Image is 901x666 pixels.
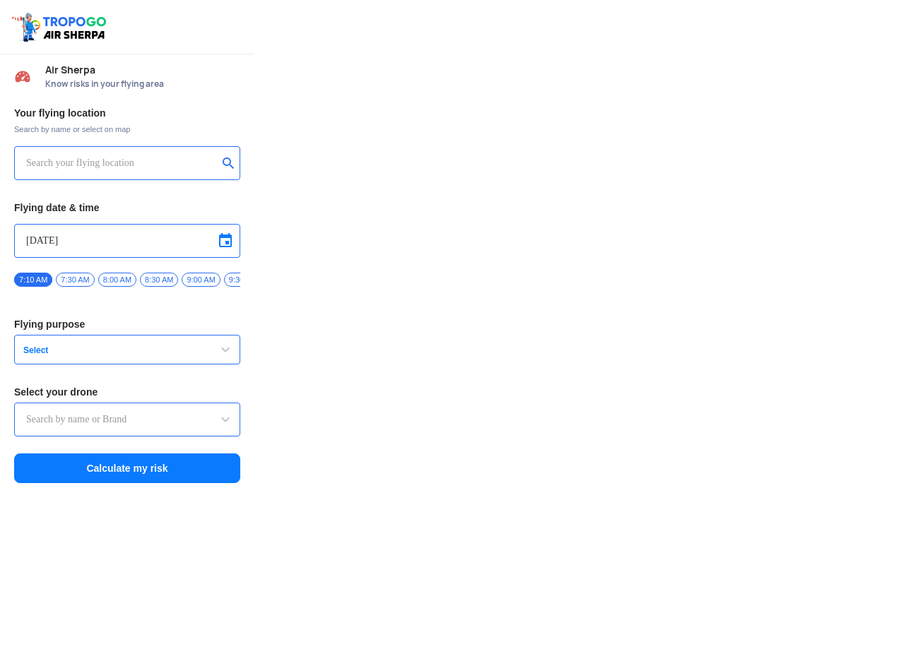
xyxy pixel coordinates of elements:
span: 7:30 AM [56,273,94,287]
span: Search by name or select on map [14,124,240,135]
button: Calculate my risk [14,453,240,483]
span: Air Sherpa [45,64,240,76]
input: Search by name or Brand [26,411,228,428]
span: Select [18,345,194,356]
h3: Your flying location [14,108,240,118]
span: 9:30 AM [224,273,262,287]
input: Select Date [26,232,228,249]
span: 8:30 AM [140,273,178,287]
input: Search your flying location [26,155,218,172]
span: Know risks in your flying area [45,78,240,90]
button: Select [14,335,240,364]
h3: Flying date & time [14,203,240,213]
img: ic_tgdronemaps.svg [11,11,111,43]
span: 8:00 AM [98,273,136,287]
img: Risk Scores [14,68,31,85]
span: 9:00 AM [182,273,220,287]
h3: Select your drone [14,387,240,397]
h3: Flying purpose [14,319,240,329]
span: 7:10 AM [14,273,52,287]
